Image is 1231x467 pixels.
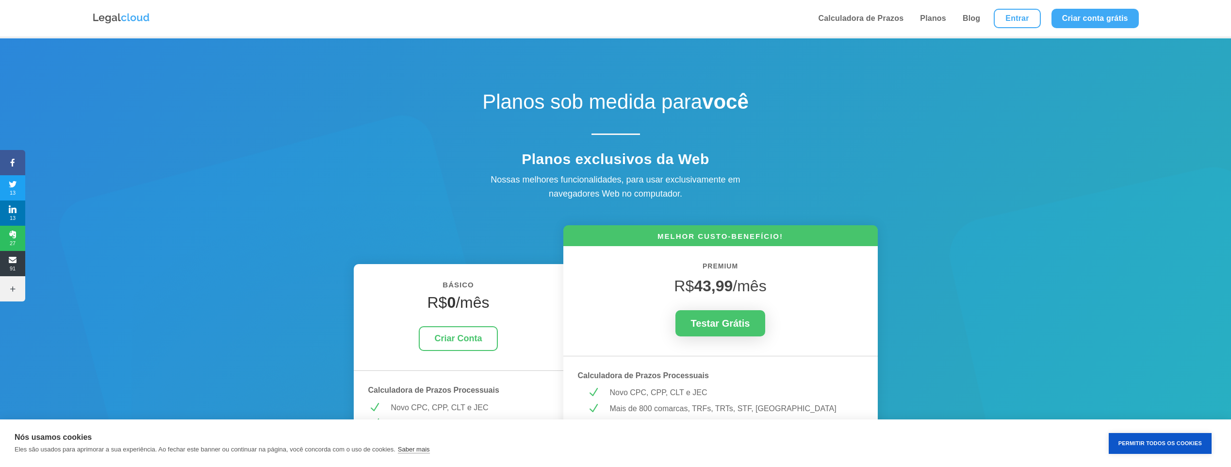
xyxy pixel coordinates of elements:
[610,418,854,431] p: Geração de Tópico de Tempestividade
[368,293,549,317] h4: R$ /mês
[694,277,733,295] strong: 43,99
[368,417,380,429] span: N
[675,310,766,336] a: Testar Grátis
[994,9,1040,28] a: Entrar
[610,386,854,399] p: Novo CPC, CPP, CLT e JEC
[15,446,395,453] p: Eles são usados para aprimorar a sua experiência. Ao fechar este banner ou continuar na página, v...
[587,418,599,431] span: N
[587,402,599,415] span: N
[446,90,786,119] h1: Planos sob medida para
[398,446,430,453] a: Saber mais
[702,90,749,113] strong: você
[674,277,766,295] span: R$ /mês
[610,402,854,415] p: Mais de 800 comarcas, TRFs, TRTs, STF, [GEOGRAPHIC_DATA]
[447,294,456,311] strong: 0
[419,326,497,351] a: Criar Conta
[446,150,786,173] h4: Planos exclusivos da Web
[1109,433,1212,454] button: Permitir Todos os Cookies
[368,279,549,296] h6: BÁSICO
[368,386,499,394] strong: Calculadora de Prazos Processuais
[15,433,92,441] strong: Nós usamos cookies
[368,401,380,414] span: N
[391,417,549,430] p: Simulações limitadas
[578,371,709,380] strong: Calculadora de Prazos Processuais
[1051,9,1139,28] a: Criar conta grátis
[391,401,549,414] p: Novo CPC, CPP, CLT e JEC
[587,386,599,399] span: N
[470,173,761,201] div: Nossas melhores funcionalidades, para usar exclusivamente em navegadores Web no computador.
[578,261,863,277] h6: PREMIUM
[92,12,150,25] img: Logo da Legalcloud
[563,231,878,246] h6: MELHOR CUSTO-BENEFÍCIO!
